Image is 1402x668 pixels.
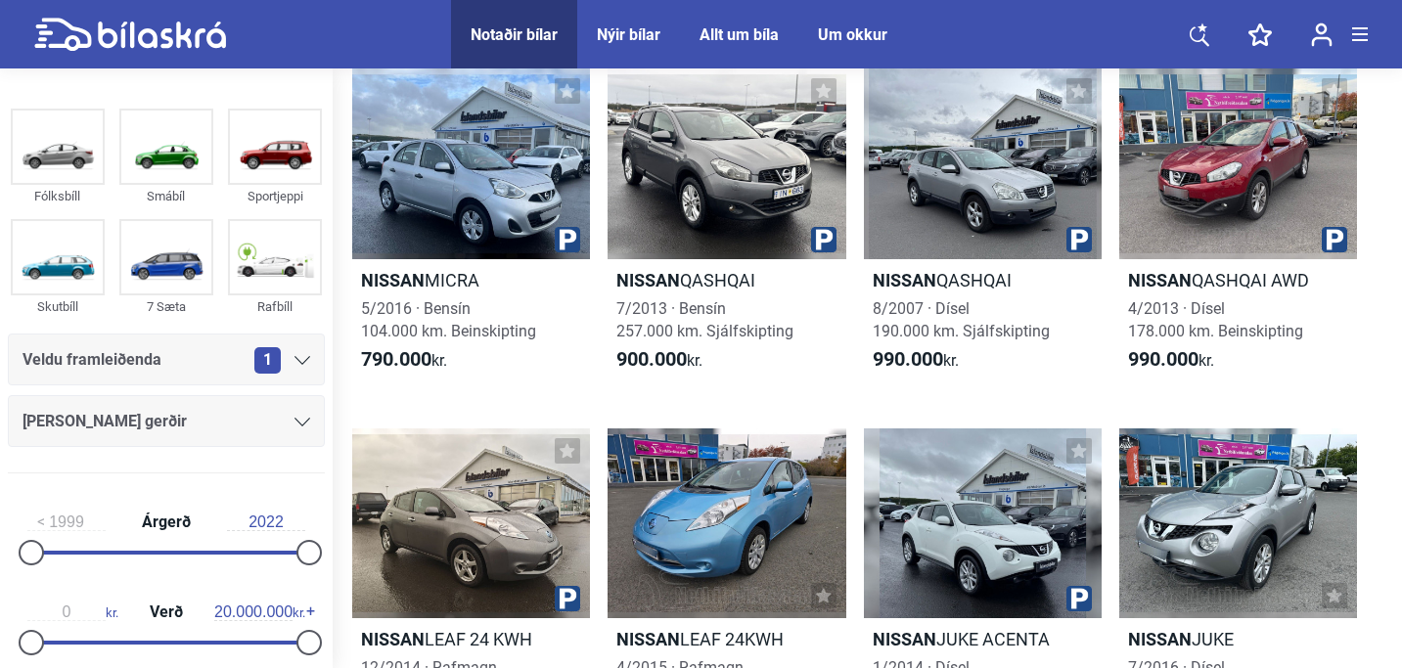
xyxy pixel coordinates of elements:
img: parking.png [1066,586,1092,611]
span: 4/2013 · Dísel 178.000 km. Beinskipting [1128,299,1303,340]
div: Smábíl [119,185,213,207]
img: parking.png [811,227,837,252]
a: Notaðir bílar [471,25,558,44]
span: kr. [873,348,959,372]
b: Nissan [873,629,936,649]
b: Nissan [361,270,425,290]
b: 790.000 [361,347,431,371]
div: Rafbíll [228,295,322,318]
span: kr. [616,348,702,372]
span: 7/2013 · Bensín 257.000 km. Sjálfskipting [616,299,793,340]
h2: QASHQAI [608,269,845,291]
div: 7 Sæta [119,295,213,318]
a: NissanQASHQAI AWD4/2013 · Dísel178.000 km. Beinskipting990.000kr. [1119,68,1357,389]
span: Veldu framleiðenda [23,346,161,374]
h2: MICRA [352,269,590,291]
span: Verð [145,604,188,620]
b: Nissan [616,629,680,649]
a: Nýir bílar [597,25,660,44]
img: parking.png [1322,227,1347,252]
h2: LEAF 24KWH [608,628,845,650]
span: kr. [361,348,447,372]
a: Allt um bíla [700,25,779,44]
a: NissanQASHQAI7/2013 · Bensín257.000 km. Sjálfskipting900.000kr. [608,68,845,389]
h2: QASHQAI AWD [1119,269,1357,291]
img: user-login.svg [1311,22,1333,47]
a: NissanMICRA5/2016 · Bensín104.000 km. Beinskipting790.000kr. [352,68,590,389]
div: Skutbíll [11,295,105,318]
span: 5/2016 · Bensín 104.000 km. Beinskipting [361,299,536,340]
span: [PERSON_NAME] gerðir [23,408,187,435]
h2: JUKE ACENTA [864,628,1102,650]
b: 990.000 [1128,347,1198,371]
div: Fólksbíll [11,185,105,207]
span: 8/2007 · Dísel 190.000 km. Sjálfskipting [873,299,1050,340]
a: NissanQASHQAI8/2007 · Dísel190.000 km. Sjálfskipting990.000kr. [864,68,1102,389]
b: 900.000 [616,347,687,371]
b: Nissan [616,270,680,290]
img: parking.png [555,227,580,252]
img: parking.png [1066,227,1092,252]
span: kr. [27,603,118,621]
h2: QASHQAI [864,269,1102,291]
img: parking.png [555,586,580,611]
h2: LEAF 24 KWH [352,628,590,650]
span: Árgerð [137,514,196,530]
b: 990.000 [873,347,943,371]
b: Nissan [1128,629,1192,649]
span: kr. [214,603,305,621]
b: Nissan [1128,270,1192,290]
h2: JUKE [1119,628,1357,650]
div: Sportjeppi [228,185,322,207]
a: Um okkur [818,25,887,44]
b: Nissan [873,270,936,290]
span: 1 [254,347,281,374]
span: kr. [1128,348,1214,372]
b: Nissan [361,629,425,649]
